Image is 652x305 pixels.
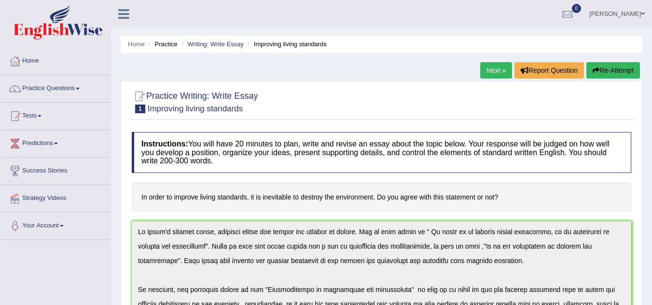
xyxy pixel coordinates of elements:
span: 0 [572,4,582,13]
b: Instructions: [141,140,188,148]
h4: You will have 20 minutes to plan, write and revise an essay about the topic below. Your response ... [132,132,631,173]
a: Home [128,40,145,48]
a: Success Stories [0,158,111,182]
small: Improving living standards [148,104,243,113]
span: 1 [135,105,145,113]
button: Re-Attempt [586,62,640,79]
button: Report Question [514,62,584,79]
a: Home [0,48,111,72]
a: Writing: Write Essay [187,40,244,48]
a: Strategy Videos [0,185,111,209]
a: Predictions [0,130,111,154]
a: Next » [480,62,512,79]
a: Tests [0,103,111,127]
li: Practice [146,40,177,49]
a: Practice Questions [0,75,111,99]
h2: Practice Writing: Write Essay [132,89,258,113]
h4: In order to improve living standards, it is inevitable to destroy the environment. Do you agree w... [132,183,631,212]
a: Your Account [0,212,111,237]
li: Improving living standards [246,40,327,49]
